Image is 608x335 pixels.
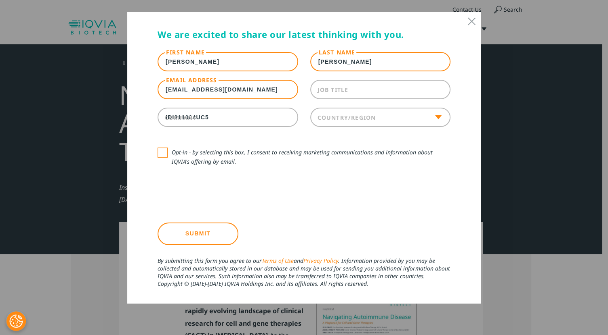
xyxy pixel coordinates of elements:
a: Privacy Policy [303,257,338,264]
div: By submitting this form you agree to our and . Information provided by you may be collected and a... [158,257,450,287]
a: Terms of Use [262,257,294,264]
label: Opt-in - by selecting this box, I consent to receiving marketing communications and information a... [158,148,450,166]
input: Submit [158,223,238,245]
label: Company [165,114,197,121]
button: Configuración de cookies [6,311,26,331]
label: Country/Region [318,114,376,121]
label: Job Title [318,86,349,94]
label: Email Address [165,75,219,85]
label: First Name [165,47,206,57]
label: Last Name [318,47,357,57]
iframe: reCAPTCHA [158,175,280,206]
h5: We are excited to share our latest thinking with you. [158,28,450,44]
